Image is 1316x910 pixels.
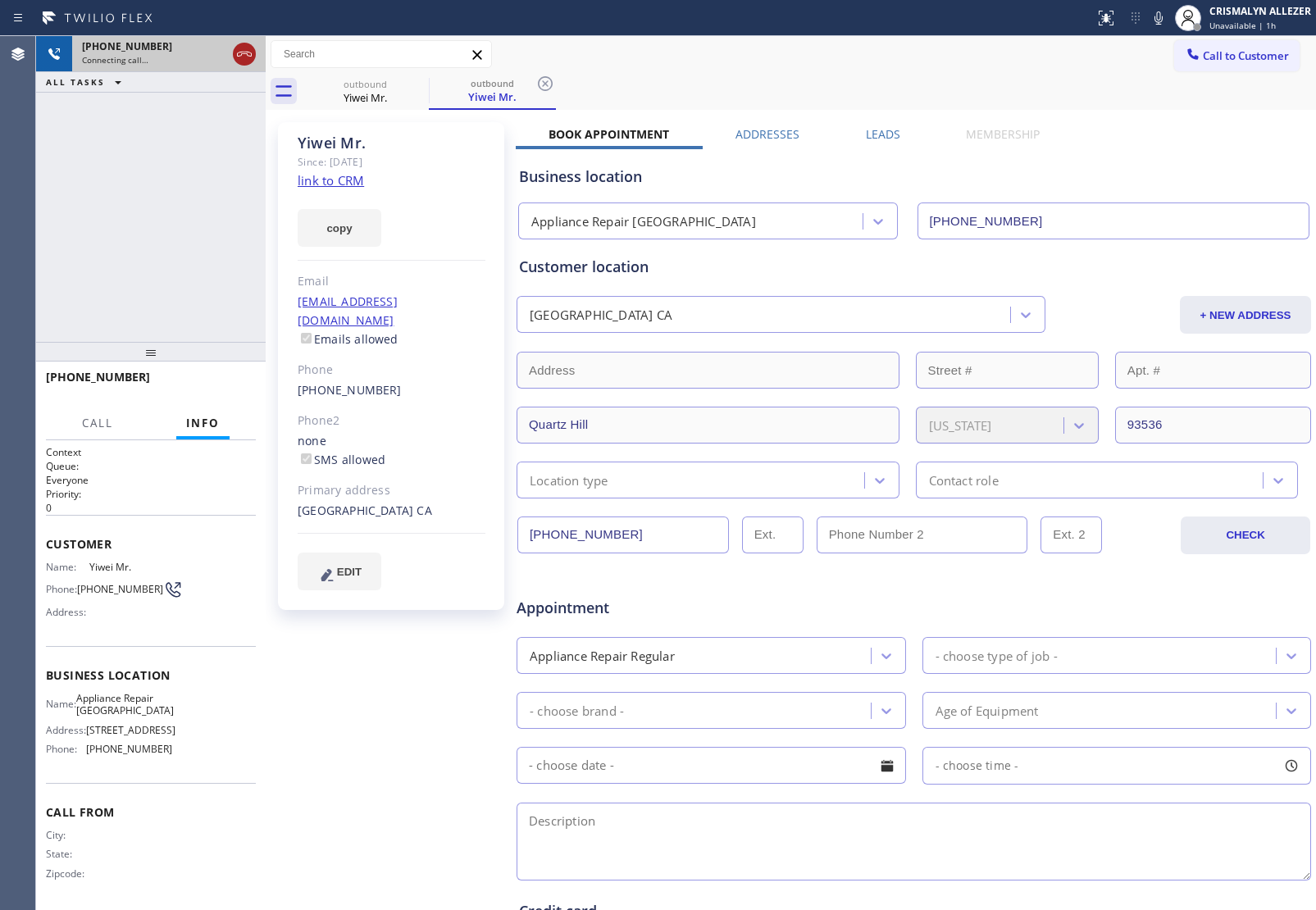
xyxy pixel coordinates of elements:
[46,743,86,755] span: Phone:
[517,407,899,444] input: City
[430,73,554,108] div: Yiwei Mr.
[337,566,362,578] span: EDIT
[936,646,1058,665] div: - choose type of job -
[735,126,799,142] label: Addresses
[298,172,364,189] a: link to CRM
[46,487,256,501] h2: Priority:
[1174,40,1300,71] button: Call to Customer
[82,39,172,53] span: [PHONE_NUMBER]
[46,867,89,880] span: Zipcode:
[82,416,113,430] span: Call
[430,77,554,89] div: outbound
[303,90,427,105] div: Yiwei Mr.
[519,166,1309,188] div: Business location
[1180,296,1311,334] button: + NEW ADDRESS
[46,829,89,841] span: City:
[430,89,554,104] div: Yiwei Mr.
[301,453,312,464] input: SMS allowed
[46,667,256,683] span: Business location
[966,126,1040,142] label: Membership
[298,272,485,291] div: Email
[46,804,256,820] span: Call From
[530,646,675,665] div: Appliance Repair Regular
[298,502,485,521] div: [GEOGRAPHIC_DATA] CA
[517,597,779,619] span: Appointment
[517,516,729,553] input: Phone Number
[298,481,485,500] div: Primary address
[866,126,900,142] label: Leads
[186,416,220,430] span: Info
[46,501,256,515] p: 0
[817,516,1028,553] input: Phone Number 2
[298,152,485,171] div: Since: [DATE]
[916,352,1099,389] input: Street #
[1115,407,1311,444] input: ZIP
[298,452,385,467] label: SMS allowed
[82,54,148,66] span: Connecting call…
[936,758,1019,773] span: - choose time -
[303,78,427,90] div: outbound
[1147,7,1170,30] button: Mute
[1209,4,1311,18] div: CRISMALYN ALLEZER
[176,407,230,439] button: Info
[298,209,381,247] button: copy
[46,369,150,384] span: [PHONE_NUMBER]
[298,432,485,470] div: none
[303,73,427,110] div: Yiwei Mr.
[46,848,89,860] span: State:
[298,331,398,347] label: Emails allowed
[531,212,756,231] div: Appliance Repair [GEOGRAPHIC_DATA]
[46,561,89,573] span: Name:
[1203,48,1289,63] span: Call to Customer
[46,473,256,487] p: Everyone
[936,701,1039,720] div: Age of Equipment
[298,361,485,380] div: Phone
[46,724,86,736] span: Address:
[742,516,804,553] input: Ext.
[530,701,624,720] div: - choose brand -
[298,412,485,430] div: Phone2
[517,352,899,389] input: Address
[549,126,669,142] label: Book Appointment
[46,459,256,473] h2: Queue:
[86,724,175,736] span: [STREET_ADDRESS]
[929,471,999,489] div: Contact role
[76,692,174,717] span: Appliance Repair [GEOGRAPHIC_DATA]
[86,743,172,755] span: [PHONE_NUMBER]
[46,445,256,459] h1: Context
[233,43,256,66] button: Hang up
[46,698,76,710] span: Name:
[77,583,163,595] span: [PHONE_NUMBER]
[46,583,77,595] span: Phone:
[298,134,485,152] div: Yiwei Mr.
[271,41,491,67] input: Search
[1209,20,1276,31] span: Unavailable | 1h
[530,471,608,489] div: Location type
[46,536,256,552] span: Customer
[1115,352,1311,389] input: Apt. #
[72,407,123,439] button: Call
[1041,516,1102,553] input: Ext. 2
[517,747,906,784] input: - choose date -
[298,382,402,398] a: [PHONE_NUMBER]
[530,306,672,325] div: [GEOGRAPHIC_DATA] CA
[519,256,1309,278] div: Customer location
[1181,516,1310,554] button: CHECK
[46,606,89,618] span: Address:
[918,202,1310,239] input: Phone Number
[301,333,312,344] input: Emails allowed
[298,553,381,590] button: EDIT
[36,72,138,92] button: ALL TASKS
[298,293,398,328] a: [EMAIL_ADDRESS][DOMAIN_NAME]
[89,561,171,573] span: Yiwei Mr.
[46,76,105,88] span: ALL TASKS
